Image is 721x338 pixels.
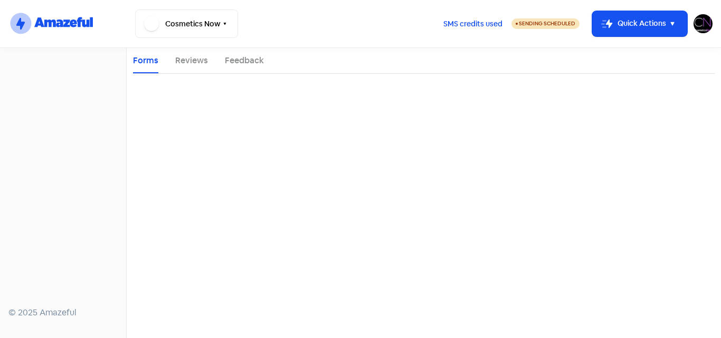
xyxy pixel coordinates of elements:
a: SMS credits used [434,17,511,28]
span: Sending Scheduled [519,20,575,27]
a: Sending Scheduled [511,17,580,30]
div: © 2025 Amazeful [8,306,118,319]
a: Reviews [175,54,208,67]
button: Cosmetics Now [135,9,238,38]
button: Quick Actions [592,11,687,36]
a: Forms [133,54,158,67]
img: User [694,14,713,33]
a: Feedback [225,54,264,67]
span: SMS credits used [443,18,502,30]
